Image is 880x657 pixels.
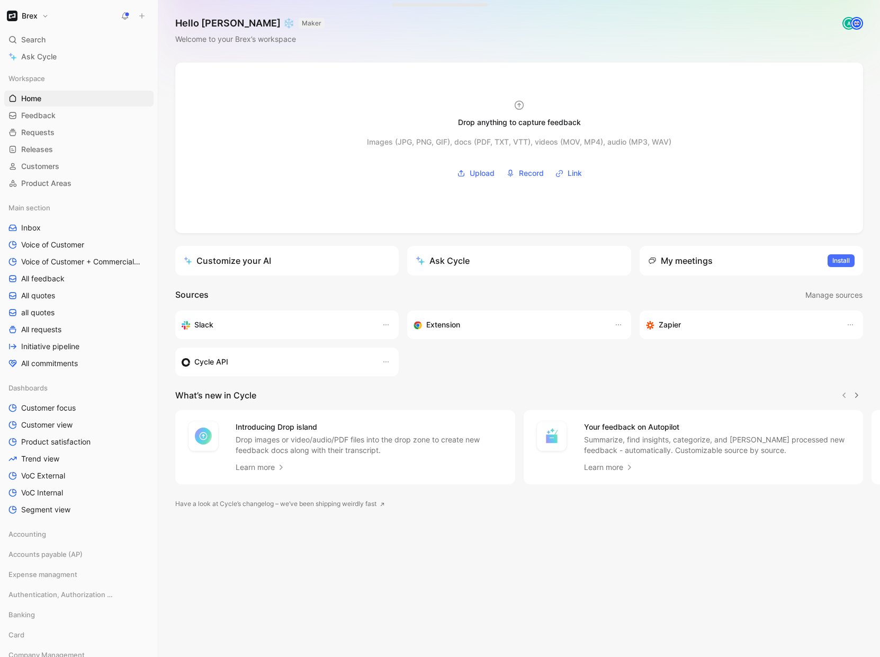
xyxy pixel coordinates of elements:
a: Customer focus [4,400,154,416]
div: Workspace [4,70,154,86]
div: Banking [4,607,154,623]
div: Welcome to your Brex’s workspace [175,33,325,46]
img: avatar [851,18,862,29]
span: VoC Internal [21,487,63,498]
div: Card [4,627,154,643]
h2: Sources [175,288,209,302]
span: VoC External [21,470,65,481]
span: Ask Cycle [21,50,57,63]
span: Releases [21,144,53,155]
div: Search [4,32,154,48]
a: Feedback [4,108,154,123]
div: Accounting [4,526,154,542]
div: Accounting [4,526,154,545]
span: Accounting [8,529,46,539]
div: Accounts payable (AP) [4,546,154,562]
span: Upload [470,167,495,180]
a: All requests [4,322,154,338]
span: Workspace [8,73,45,84]
span: Segment view [21,504,70,515]
button: BrexBrex [4,8,51,23]
a: All commitments [4,356,154,371]
span: Accounts payable (AP) [8,549,83,560]
h3: Slack [194,318,213,331]
h3: Zapier [659,318,681,331]
button: Ask Cycle [407,246,631,276]
div: DashboardsCustomer focusCustomer viewProduct satisfactionTrend viewVoC ExternalVoC InternalSegmen... [4,380,154,518]
a: Customers [4,158,154,174]
span: Expense managment [8,569,77,580]
div: Ask Cycle [416,254,470,267]
a: VoC External [4,468,154,484]
a: Inbox [4,220,154,236]
span: Product satisfaction [21,437,91,447]
a: Learn more [236,461,285,474]
button: Manage sources [805,288,863,302]
span: All feedback [21,273,65,284]
p: Drop images or video/audio/PDF files into the drop zone to create new feedback docs along with th... [236,434,502,456]
span: All commitments [21,358,78,369]
span: All requests [21,324,61,335]
a: Trend view [4,451,154,467]
span: Main section [8,202,50,213]
h3: Cycle API [194,356,228,368]
button: Record [502,165,547,181]
span: all quotes [21,307,55,318]
div: Expense managment [4,566,154,582]
span: Home [21,93,41,104]
div: Accounts payable (AP) [4,546,154,565]
a: all quotes [4,305,154,321]
div: Main sectionInboxVoice of CustomerVoice of Customer + Commercial NRR FeedbackAll feedbackAll quot... [4,200,154,371]
img: Brex [7,11,17,21]
div: Dashboards [4,380,154,396]
div: Banking [4,607,154,626]
h4: Your feedback on Autopilot [584,421,851,433]
a: Customer view [4,417,154,433]
span: Authentication, Authorization & Auditing [8,589,114,600]
div: Capture feedback from anywhere on the web [414,318,603,331]
a: Have a look at Cycle’s changelog – we’ve been shipping weirdly fast [175,499,385,509]
a: Requests [4,125,154,140]
h4: Introducing Drop island [236,421,502,433]
a: Product satisfaction [4,434,154,450]
a: Home [4,91,154,106]
a: Voice of Customer [4,237,154,253]
span: Customers [21,161,59,172]
button: MAKER [299,18,325,29]
a: Initiative pipeline [4,339,154,354]
h2: What’s new in Cycle [175,389,256,402]
span: Manage sources [805,289,863,301]
span: Banking [8,609,35,620]
button: Link [552,165,586,181]
span: Initiative pipeline [21,341,79,352]
div: Main section [4,200,154,216]
div: Authentication, Authorization & Auditing [4,587,154,602]
a: Learn more [584,461,634,474]
span: Requests [21,127,55,138]
div: Expense managment [4,566,154,585]
a: Ask Cycle [4,49,154,65]
span: Product Areas [21,178,71,189]
a: Product Areas [4,175,154,191]
a: All quotes [4,288,154,304]
a: VoC Internal [4,485,154,501]
div: My meetings [648,254,713,267]
span: Dashboards [8,383,48,393]
span: Install [832,255,850,266]
span: Feedback [21,110,56,121]
span: Voice of Customer [21,239,84,250]
span: Customer view [21,420,73,430]
span: Card [8,629,24,640]
span: Inbox [21,223,41,233]
div: Capture feedback from thousands of sources with Zapier (survey results, recordings, sheets, etc). [646,318,836,331]
button: Upload [453,165,498,181]
div: Drop anything to capture feedback [458,116,581,129]
div: Sync your customers, send feedback and get updates in Slack [182,318,371,331]
a: All feedback [4,271,154,287]
p: Summarize, find insights, categorize, and [PERSON_NAME] processed new feedback - automatically. C... [584,434,851,456]
span: Customer focus [21,403,76,413]
button: Install [828,254,855,267]
span: Voice of Customer + Commercial NRR Feedback [21,256,142,267]
a: Voice of Customer + Commercial NRR Feedback [4,254,154,270]
span: All quotes [21,290,55,301]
